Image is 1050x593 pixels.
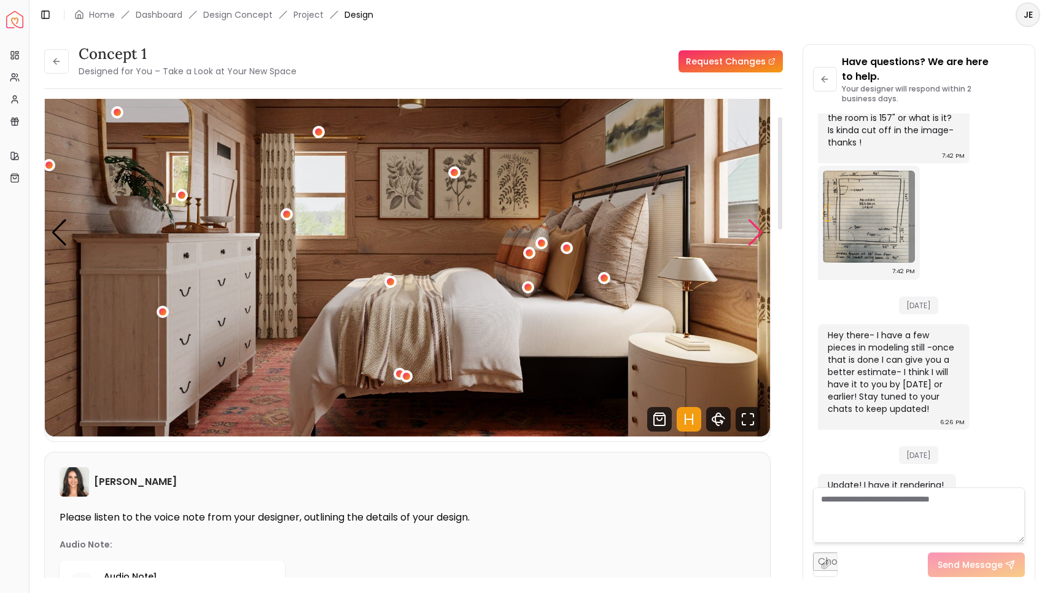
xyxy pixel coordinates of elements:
[1016,2,1040,27] button: JE
[344,9,373,21] span: Design
[892,265,915,277] div: 7:42 PM
[60,511,755,524] p: Please listen to the voice note from your designer, outlining the details of your design.
[89,9,115,21] a: Home
[736,407,760,432] svg: Fullscreen
[79,65,297,77] small: Designed for You – Take a Look at Your New Space
[940,416,965,428] div: 6:26 PM
[74,9,373,21] nav: breadcrumb
[94,475,177,489] h6: [PERSON_NAME]
[899,446,938,464] span: [DATE]
[51,219,68,246] div: Previous slide
[842,55,1025,84] p: Have questions? We are here to help.
[6,11,23,28] a: Spacejoy
[45,29,770,436] div: Carousel
[706,407,731,432] svg: 360 View
[677,407,701,432] svg: Hotspots Toggle
[679,50,783,72] a: Request Changes
[79,44,297,64] h3: concept 1
[60,538,112,551] p: Audio Note:
[647,407,672,432] svg: Shop Products from this design
[1017,4,1039,26] span: JE
[823,171,915,263] img: Chat Image
[45,29,770,436] div: 2 / 5
[828,479,944,491] div: Update! I have it rendering!
[899,296,938,314] span: [DATE]
[60,467,89,497] img: Angela Amore
[842,84,1025,104] p: Your designer will respond within 2 business days.
[136,9,182,21] a: Dashboard
[828,329,957,415] div: Hey there- I have a few pieces in modeling still -once that is done I can give you a better estim...
[942,150,965,162] div: 7:42 PM
[203,9,273,21] li: Design Concept
[45,29,770,436] img: Design Render 2
[747,219,764,246] div: Next slide
[6,11,23,28] img: Spacejoy Logo
[294,9,324,21] a: Project
[104,570,275,583] p: Audio Note 1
